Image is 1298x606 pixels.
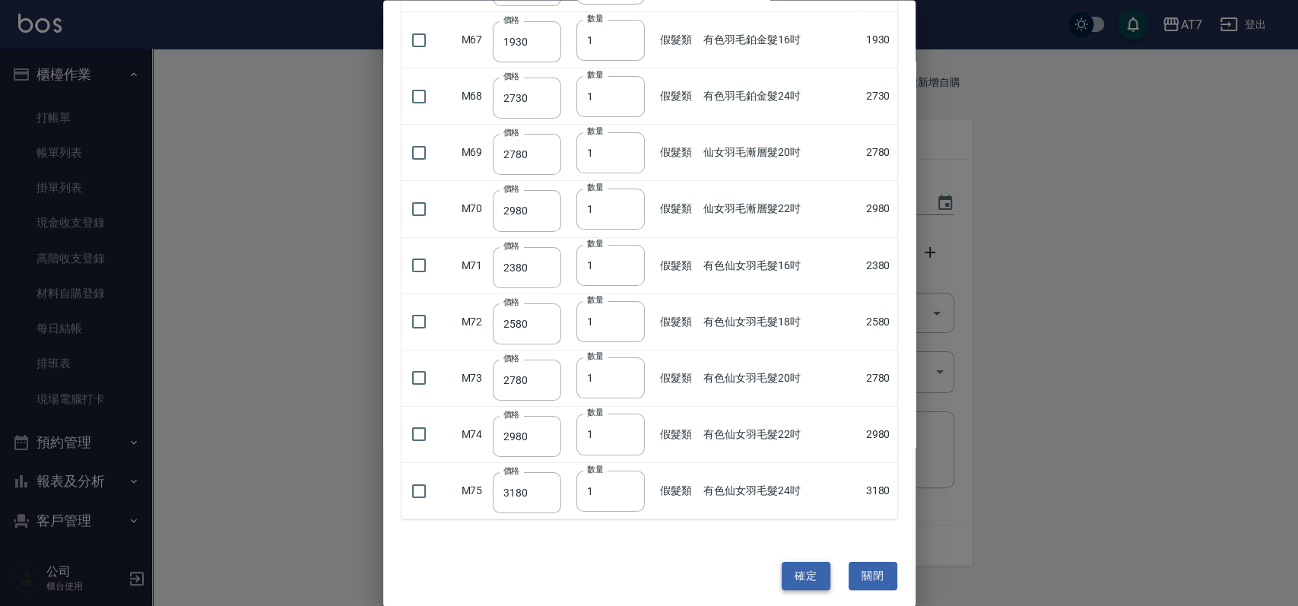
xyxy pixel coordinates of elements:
td: M73 [458,350,490,406]
td: 有色羽毛鉑金髮24吋 [700,68,862,124]
label: 價格 [503,127,519,138]
label: 數量 [587,463,603,474]
td: 假髮類 [656,180,700,236]
label: 數量 [587,68,603,80]
td: M68 [458,68,490,124]
label: 數量 [587,12,603,24]
td: 假髮類 [656,11,700,68]
td: 假髮類 [656,124,700,180]
label: 價格 [503,71,519,82]
label: 價格 [503,14,519,26]
label: 數量 [587,125,603,136]
td: 有色仙女羽毛髮20吋 [700,350,862,406]
td: 有色羽毛鉑金髮16吋 [700,11,862,68]
td: 有色仙女羽毛髮22吋 [700,406,862,462]
label: 價格 [503,465,519,477]
td: M74 [458,406,490,462]
label: 價格 [503,352,519,363]
td: 2780 [862,350,897,406]
td: 假髮類 [656,293,700,350]
label: 價格 [503,296,519,307]
td: 2980 [862,180,897,236]
td: 仙女羽毛漸層髮20吋 [700,124,862,180]
td: M67 [458,11,490,68]
td: 假髮類 [656,350,700,406]
label: 數量 [587,238,603,249]
td: M72 [458,293,490,350]
td: M75 [458,462,490,519]
td: 3180 [862,462,897,519]
td: M70 [458,180,490,236]
td: 有色仙女羽毛髮16吋 [700,237,862,293]
td: 仙女羽毛漸層髮22吋 [700,180,862,236]
label: 數量 [587,181,603,192]
td: 2980 [862,406,897,462]
label: 數量 [587,407,603,418]
td: 2780 [862,124,897,180]
td: 有色仙女羽毛髮18吋 [700,293,862,350]
td: 假髮類 [656,462,700,519]
label: 數量 [587,351,603,362]
td: 有色仙女羽毛髮24吋 [700,462,862,519]
label: 價格 [503,408,519,420]
td: 假髮類 [656,406,700,462]
td: 假髮類 [656,237,700,293]
button: 確定 [782,562,830,590]
label: 價格 [503,240,519,251]
td: M69 [458,124,490,180]
td: M71 [458,237,490,293]
td: 2730 [862,68,897,124]
td: 1930 [862,11,897,68]
td: 假髮類 [656,68,700,124]
label: 價格 [503,183,519,195]
td: 2380 [862,237,897,293]
button: 關閉 [849,562,897,590]
td: 2580 [862,293,897,350]
label: 數量 [587,294,603,306]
